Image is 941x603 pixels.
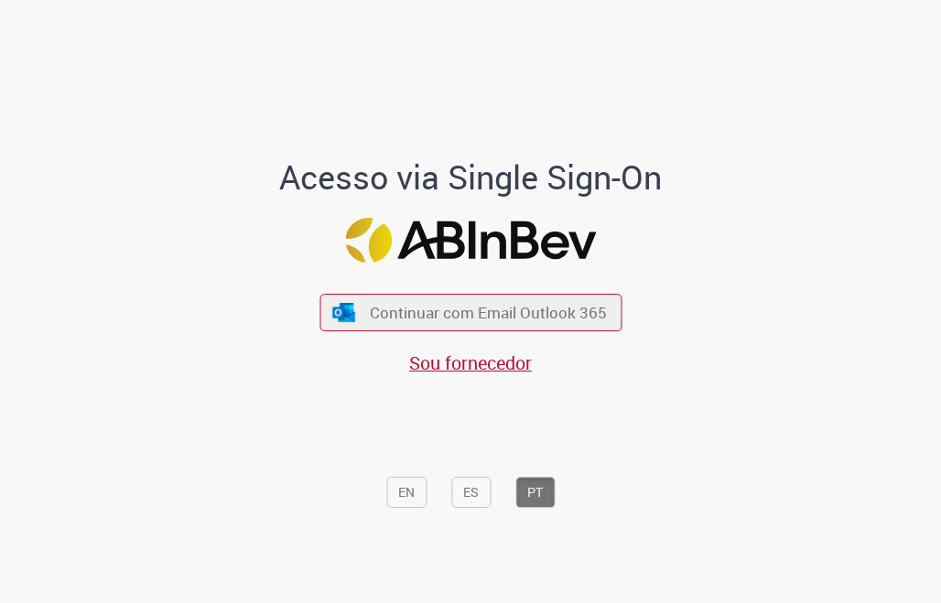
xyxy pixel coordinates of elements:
button: EN [386,477,427,508]
span: Continuar com Email Outlook 365 [370,302,607,323]
a: Sou fornecedor [409,350,532,375]
button: ícone Azure/Microsoft 360 Continuar com Email Outlook 365 [319,294,622,331]
h1: Acesso via Single Sign-On [263,159,679,196]
button: PT [515,477,555,508]
button: ES [451,477,491,508]
img: ícone Azure/Microsoft 360 [331,303,357,322]
img: Logo ABInBev [345,218,596,263]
